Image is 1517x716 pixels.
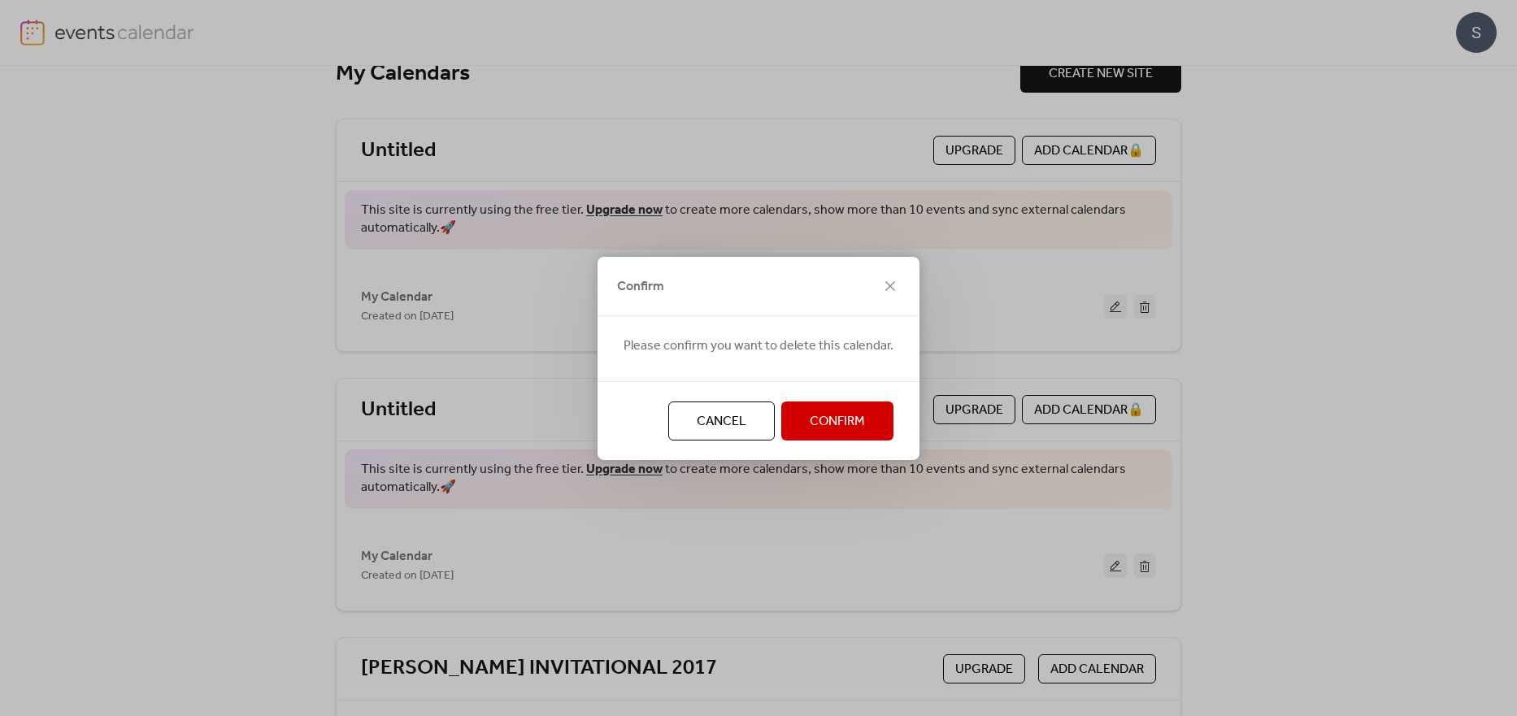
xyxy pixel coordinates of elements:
[668,401,775,440] button: Cancel
[810,412,865,432] span: Confirm
[781,401,893,440] button: Confirm
[697,412,746,432] span: Cancel
[624,336,893,356] span: Please confirm you want to delete this calendar.
[617,277,664,297] span: Confirm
